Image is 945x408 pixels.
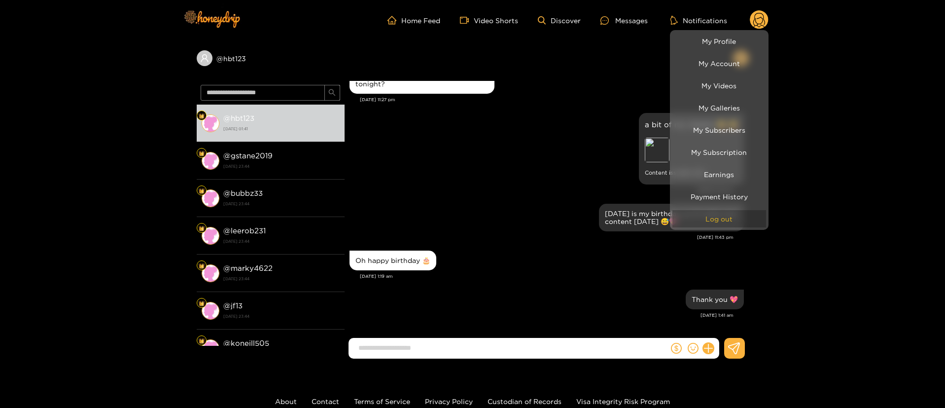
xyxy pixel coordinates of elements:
[672,55,766,72] a: My Account
[672,121,766,139] a: My Subscribers
[672,99,766,116] a: My Galleries
[672,144,766,161] a: My Subscription
[672,77,766,94] a: My Videos
[672,33,766,50] a: My Profile
[672,210,766,227] button: Log out
[672,166,766,183] a: Earnings
[672,188,766,205] a: Payment History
